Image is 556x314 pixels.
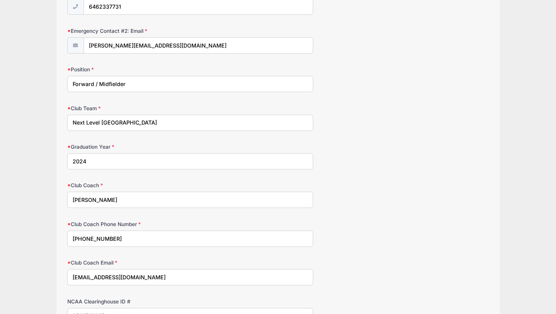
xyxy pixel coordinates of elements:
label: Club Team [67,105,208,112]
label: Club Coach Phone Number [67,220,208,228]
label: Club Coach [67,182,208,189]
label: Emergency Contact #2: Email [67,27,208,35]
label: NCAA Clearinghouse ID # [67,298,208,305]
input: email@email.com [84,37,313,54]
label: Graduation Year [67,143,208,151]
label: Club Coach Email [67,259,208,266]
label: Position [67,66,208,73]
